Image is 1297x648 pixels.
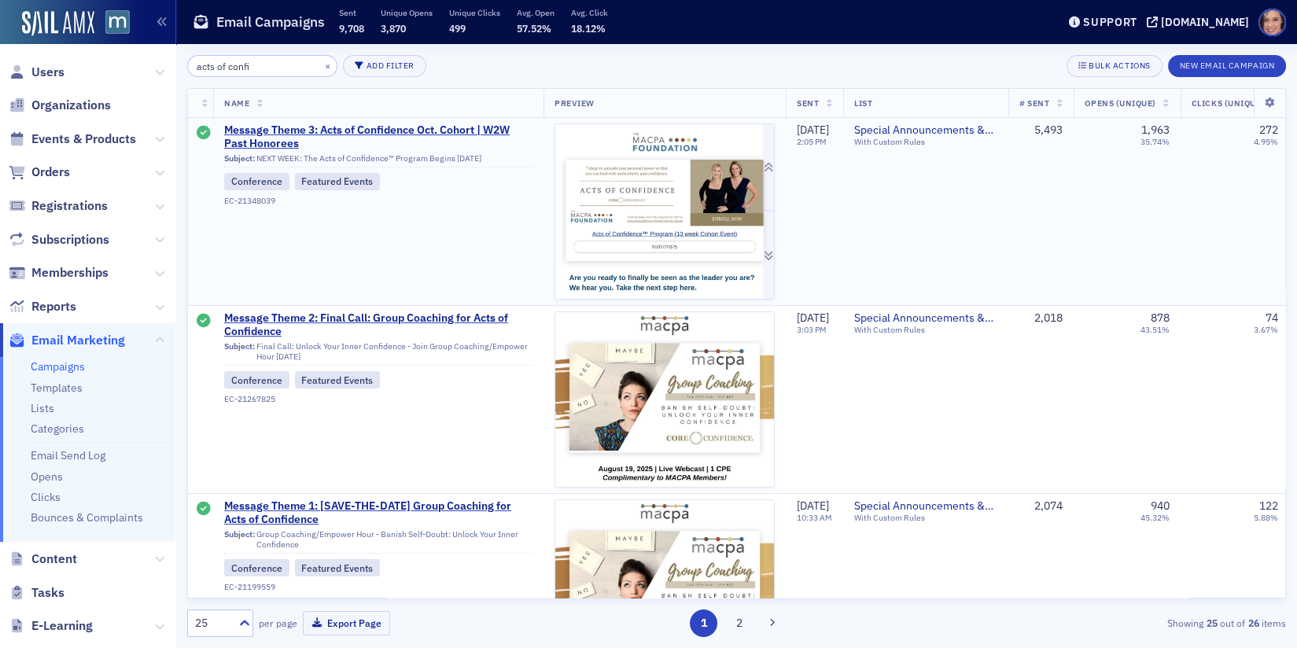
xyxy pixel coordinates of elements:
[31,197,108,215] span: Registrations
[854,499,997,514] a: Special Announcements & Special Event Invitations
[797,123,829,137] span: [DATE]
[224,123,532,151] a: Message Theme 3: Acts of Confidence Oct. Cohort | W2W Past Honorees
[517,7,555,18] p: Avg. Open
[197,502,211,517] div: Sent
[1254,325,1278,335] div: 3.67%
[9,164,70,181] a: Orders
[797,98,819,109] span: Sent
[571,7,608,18] p: Avg. Click
[381,7,433,18] p: Unique Opens
[517,22,551,35] span: 57.52%
[1151,499,1170,514] div: 940
[1258,9,1286,36] span: Profile
[1089,61,1150,70] div: Bulk Actions
[224,559,289,576] div: Conference
[9,64,64,81] a: Users
[1259,499,1278,514] div: 122
[854,123,997,138] a: Special Announcements & Special Event Invitations
[1245,616,1262,630] strong: 26
[854,513,997,523] div: With Custom Rules
[1019,311,1063,326] div: 2,018
[31,298,76,315] span: Reports
[50,515,62,528] button: Emoji picker
[9,617,93,635] a: E-Learning
[31,584,64,602] span: Tasks
[449,22,466,35] span: 499
[100,515,112,528] button: Start recording
[295,173,381,190] div: Featured Events
[9,584,64,602] a: Tasks
[1140,513,1170,523] div: 45.32%
[295,371,381,388] div: Featured Events
[1254,137,1278,147] div: 4.95%
[303,611,390,635] button: Export Page
[224,153,255,164] span: Subject:
[797,324,827,335] time: 3:03 PM
[797,499,829,513] span: [DATE]
[1147,17,1255,28] button: [DOMAIN_NAME]
[449,7,500,18] p: Unique Clicks
[31,448,105,462] a: Email Send Log
[9,264,109,282] a: Memberships
[571,22,606,35] span: 18.12%
[854,311,997,326] span: Special Announcements & Special Event Invitations
[69,457,289,488] div: oh sorry I forgot about that! yes it does, thank you!
[9,332,125,349] a: Email Marketing
[224,341,255,362] span: Subject:
[295,559,381,576] div: Featured Events
[797,311,829,325] span: [DATE]
[31,381,83,395] a: Templates
[187,55,337,77] input: Search…
[276,6,304,35] div: Close
[31,469,63,484] a: Opens
[339,7,364,18] p: Sent
[854,98,872,109] span: List
[246,6,276,36] button: Home
[555,98,595,109] span: Preview
[13,24,258,435] div: You can use the columns to get the data you need. Add and remove the columns that make sense. Doe...
[1019,499,1063,514] div: 2,074
[1140,325,1170,335] div: 43.51%
[1168,57,1286,72] a: New Email Campaign
[31,131,136,148] span: Events & Products
[31,359,85,374] a: Campaigns
[76,8,132,20] h1: Operator
[1019,98,1049,109] span: # Sent
[381,22,406,35] span: 3,870
[797,136,827,147] time: 2:05 PM
[1141,123,1170,138] div: 1,963
[1259,123,1278,138] div: 272
[31,422,84,436] a: Categories
[224,499,532,527] a: Message Theme 1: [SAVE-THE-DATE] Group Coaching for Acts of Confidence
[197,126,211,142] div: Sent
[224,529,255,550] span: Subject:
[224,529,532,554] div: Group Coaching/Empower Hour - Banish Self-Doubt: Unlock Your Inner Confidence
[1085,98,1155,109] span: Opens (Unique)
[1140,137,1170,147] div: 35.74%
[321,58,335,72] button: ×
[224,173,289,190] div: Conference
[9,97,111,114] a: Organizations
[195,615,230,631] div: 25
[25,33,245,126] div: You can use the columns to get the data you need. Add and remove the columns that make sense. Doe...
[13,24,302,447] div: Aidan says…
[57,447,302,497] div: oh sorry I forgot about that! yes it does, thank you!
[224,311,532,339] span: Message Theme 2: Final Call: Group Coaching for Acts of Confidence
[25,379,245,425] div: ​
[31,401,54,415] a: Lists
[1192,98,1265,109] span: Clicks (Unique)
[854,137,997,147] div: With Custom Rules
[339,22,364,35] span: 9,708
[270,509,295,534] button: Send a message…
[31,264,109,282] span: Memberships
[31,97,111,114] span: Organizations
[9,231,109,249] a: Subscriptions
[725,609,753,637] button: 2
[31,550,77,568] span: Content
[1266,311,1278,326] div: 74
[9,550,77,568] a: Content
